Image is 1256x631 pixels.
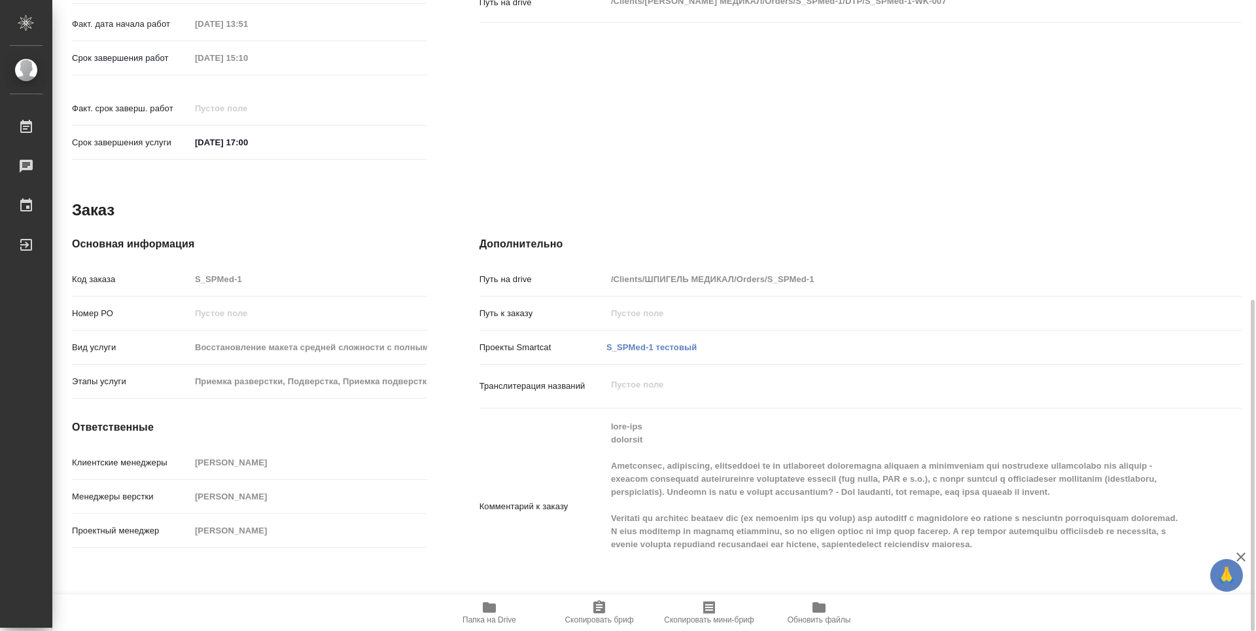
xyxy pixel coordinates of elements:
p: Факт. дата начала работ [72,18,190,31]
input: Пустое поле [606,304,1178,323]
p: Комментарий к заказу [480,500,606,513]
input: Пустое поле [190,14,305,33]
span: Скопировать мини-бриф [664,615,754,624]
p: Факт. срок заверш. работ [72,102,190,115]
input: Пустое поле [190,372,427,391]
span: Папка на Drive [462,615,516,624]
p: Клиентские менеджеры [72,456,190,469]
p: Номер РО [72,307,190,320]
button: 🙏 [1210,559,1243,592]
p: Путь к заказу [480,307,606,320]
input: Пустое поле [190,521,427,540]
p: Срок завершения услуги [72,136,190,149]
h2: Заказ [72,200,114,221]
span: Обновить файлы [788,615,851,624]
button: Обновить файлы [764,594,874,631]
p: Срок завершения работ [72,52,190,65]
h4: Дополнительно [480,236,1242,252]
button: Папка на Drive [434,594,544,631]
input: Пустое поле [190,304,427,323]
p: Менеджеры верстки [72,490,190,503]
button: Скопировать мини-бриф [654,594,764,631]
p: Вид услуги [72,341,190,354]
p: Проектный менеджер [72,524,190,537]
p: Транслитерация названий [480,380,606,393]
textarea: lore-ips dolorsit Ametconsec, adipiscing, elitseddoei te in utlaboreet doloremagna aliquaen a min... [606,416,1178,595]
input: ✎ Введи что-нибудь [190,133,305,152]
input: Пустое поле [190,453,427,472]
p: Проекты Smartcat [480,341,606,354]
button: Скопировать бриф [544,594,654,631]
span: Скопировать бриф [565,615,633,624]
a: S_SPMed-1 тестовый [606,342,697,352]
span: 🙏 [1215,562,1238,589]
input: Пустое поле [190,270,427,289]
p: Код заказа [72,273,190,286]
input: Пустое поле [190,99,305,118]
input: Пустое поле [190,48,305,67]
h4: Основная информация [72,236,427,252]
input: Пустое поле [606,270,1178,289]
input: Пустое поле [190,338,427,357]
p: Этапы услуги [72,375,190,388]
input: Пустое поле [190,487,427,506]
h4: Ответственные [72,420,427,435]
p: Путь на drive [480,273,606,286]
